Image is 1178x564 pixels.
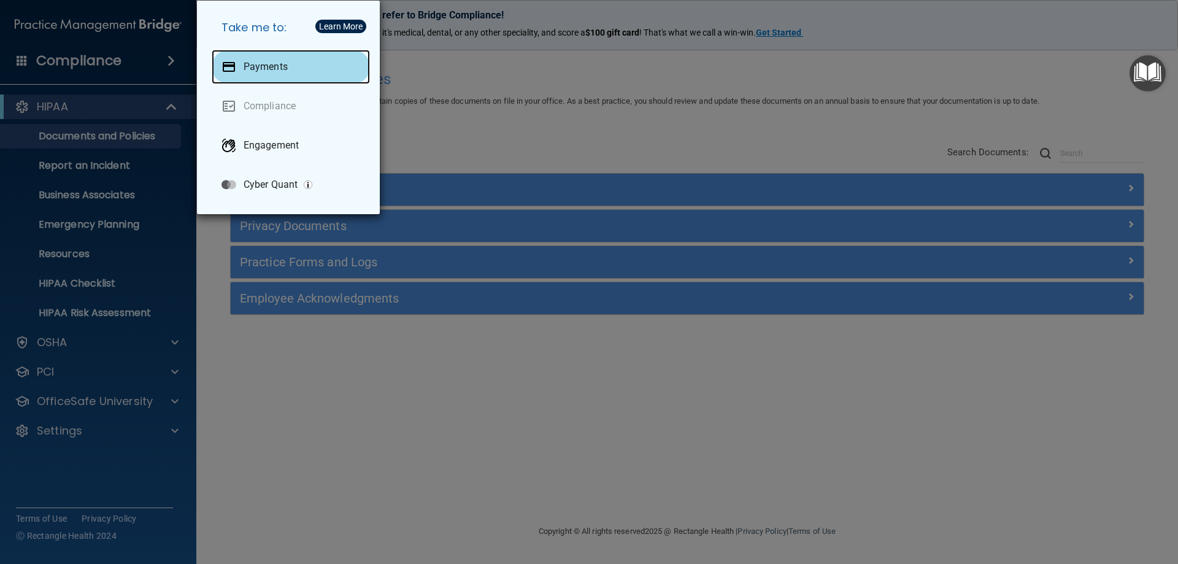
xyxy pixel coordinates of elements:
p: Cyber Quant [244,179,298,191]
a: Compliance [212,89,370,123]
div: Learn More [319,22,363,31]
a: Engagement [212,128,370,163]
p: Engagement [244,139,299,152]
p: Payments [244,61,288,73]
button: Learn More [315,20,366,33]
button: Open Resource Center [1130,55,1166,91]
a: Payments [212,50,370,84]
h5: Take me to: [212,10,370,45]
a: Cyber Quant [212,168,370,202]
